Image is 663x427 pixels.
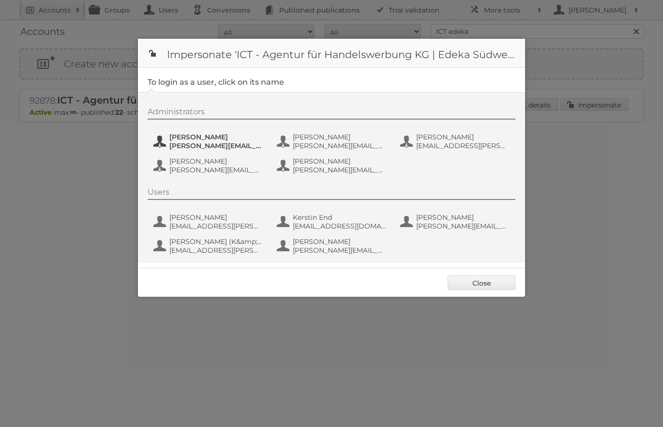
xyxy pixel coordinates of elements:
button: Kerstin End [EMAIL_ADDRESS][DOMAIN_NAME] [276,212,390,231]
span: [PERSON_NAME] [293,237,387,246]
span: [PERSON_NAME] (K&amp;D) [169,237,263,246]
span: [PERSON_NAME] [293,133,387,141]
span: [PERSON_NAME][EMAIL_ADDRESS][PERSON_NAME][DOMAIN_NAME] [293,246,387,255]
span: [PERSON_NAME] [416,133,510,141]
button: [PERSON_NAME] [EMAIL_ADDRESS][PERSON_NAME][DOMAIN_NAME] [399,132,513,151]
span: [PERSON_NAME] [169,157,263,166]
span: [EMAIL_ADDRESS][PERSON_NAME][DOMAIN_NAME] [416,141,510,150]
h1: Impersonate 'ICT - Agentur für Handelswerbung KG | Edeka Südwest' [138,39,525,68]
span: [EMAIL_ADDRESS][PERSON_NAME][DOMAIN_NAME] [169,222,263,230]
div: Administrators [148,107,515,120]
span: [PERSON_NAME][EMAIL_ADDRESS][PERSON_NAME][DOMAIN_NAME] [293,141,387,150]
span: [PERSON_NAME][EMAIL_ADDRESS][PERSON_NAME][DOMAIN_NAME] [169,166,263,174]
button: [PERSON_NAME] [PERSON_NAME][EMAIL_ADDRESS][PERSON_NAME][DOMAIN_NAME] [152,156,266,175]
span: [PERSON_NAME] [169,213,263,222]
button: [PERSON_NAME] (K&amp;D) [EMAIL_ADDRESS][PERSON_NAME][DOMAIN_NAME] [152,236,266,256]
span: [EMAIL_ADDRESS][PERSON_NAME][DOMAIN_NAME] [169,246,263,255]
span: [PERSON_NAME] [293,157,387,166]
span: [PERSON_NAME] [416,213,510,222]
button: [PERSON_NAME] [PERSON_NAME][EMAIL_ADDRESS][PERSON_NAME][DOMAIN_NAME] [276,156,390,175]
span: Kerstin End [293,213,387,222]
a: Close [448,275,515,290]
span: [PERSON_NAME][EMAIL_ADDRESS][PERSON_NAME][DOMAIN_NAME] [416,222,510,230]
button: [PERSON_NAME] [EMAIL_ADDRESS][PERSON_NAME][DOMAIN_NAME] [152,212,266,231]
button: [PERSON_NAME] [PERSON_NAME][EMAIL_ADDRESS][PERSON_NAME][DOMAIN_NAME] [276,236,390,256]
button: [PERSON_NAME] [PERSON_NAME][EMAIL_ADDRESS][PERSON_NAME][DOMAIN_NAME] [152,132,266,151]
span: [PERSON_NAME][EMAIL_ADDRESS][PERSON_NAME][DOMAIN_NAME] [169,141,263,150]
button: [PERSON_NAME] [PERSON_NAME][EMAIL_ADDRESS][PERSON_NAME][DOMAIN_NAME] [276,132,390,151]
span: [EMAIL_ADDRESS][DOMAIN_NAME] [293,222,387,230]
div: Users [148,187,515,200]
legend: To login as a user, click on its name [148,77,284,87]
span: [PERSON_NAME][EMAIL_ADDRESS][PERSON_NAME][DOMAIN_NAME] [293,166,387,174]
span: [PERSON_NAME] [169,133,263,141]
button: [PERSON_NAME] [PERSON_NAME][EMAIL_ADDRESS][PERSON_NAME][DOMAIN_NAME] [399,212,513,231]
